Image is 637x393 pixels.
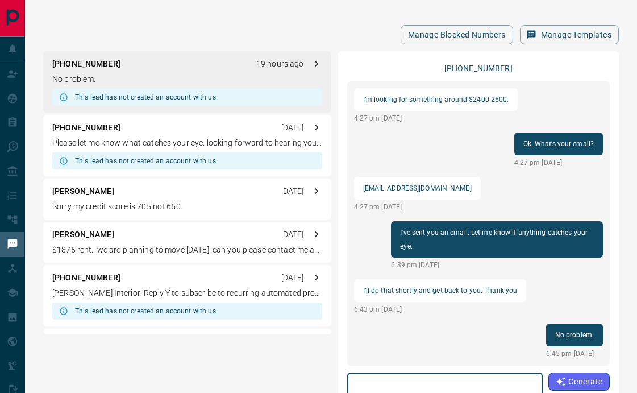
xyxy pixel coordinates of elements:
p: [DATE] [281,272,304,284]
p: No problem. [555,328,594,342]
p: [EMAIL_ADDRESS][DOMAIN_NAME] [363,181,472,195]
p: 19 hours ago [256,58,304,70]
p: I’ll do that shortly and get back to you. Thank you [363,284,518,297]
p: Please let me know what catches your eye. looking forward to hearing your thoughts. [52,137,322,149]
p: [DATE] [281,229,304,241]
p: $1875 rent.. we are planning to move [DATE]. can you please contact me about it [52,244,322,256]
p: 4:27 pm [DATE] [514,158,603,168]
p: I've sent you an email. Let me know if anything catches your eye. [400,226,594,253]
p: Sorry my credit score is 705 not 650. [52,201,322,213]
p: No problem. [52,73,322,85]
div: This lead has not created an account with us. [75,89,218,106]
p: 6:39 pm [DATE] [391,260,603,270]
p: [PERSON_NAME] Interior: Reply Y to subscribe to recurring automated promotional msgs (e.g. cart r... [52,287,322,299]
p: [PHONE_NUMBER] [444,63,513,75]
p: [PERSON_NAME] [52,229,114,241]
div: This lead has not created an account with us. [75,303,218,320]
div: This lead has not created an account with us. [75,152,218,169]
p: [DATE] [281,185,304,197]
p: [PHONE_NUMBER] [52,122,120,134]
p: Ok. What’s your email? [523,137,594,151]
button: Manage Templates [520,25,619,44]
p: 6:43 pm [DATE] [354,304,527,315]
p: 6:45 pm [DATE] [546,349,603,359]
button: Generate [548,373,610,391]
p: 4:27 pm [DATE] [354,202,481,212]
p: [DATE] [281,122,304,134]
p: I’m looking for something around $2400-2500. [363,93,509,106]
p: [PERSON_NAME] [52,185,114,197]
button: Manage Blocked Numbers [401,25,513,44]
p: [PHONE_NUMBER] [52,272,120,284]
p: [PHONE_NUMBER] [52,58,120,70]
p: 4:27 pm [DATE] [354,113,518,123]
